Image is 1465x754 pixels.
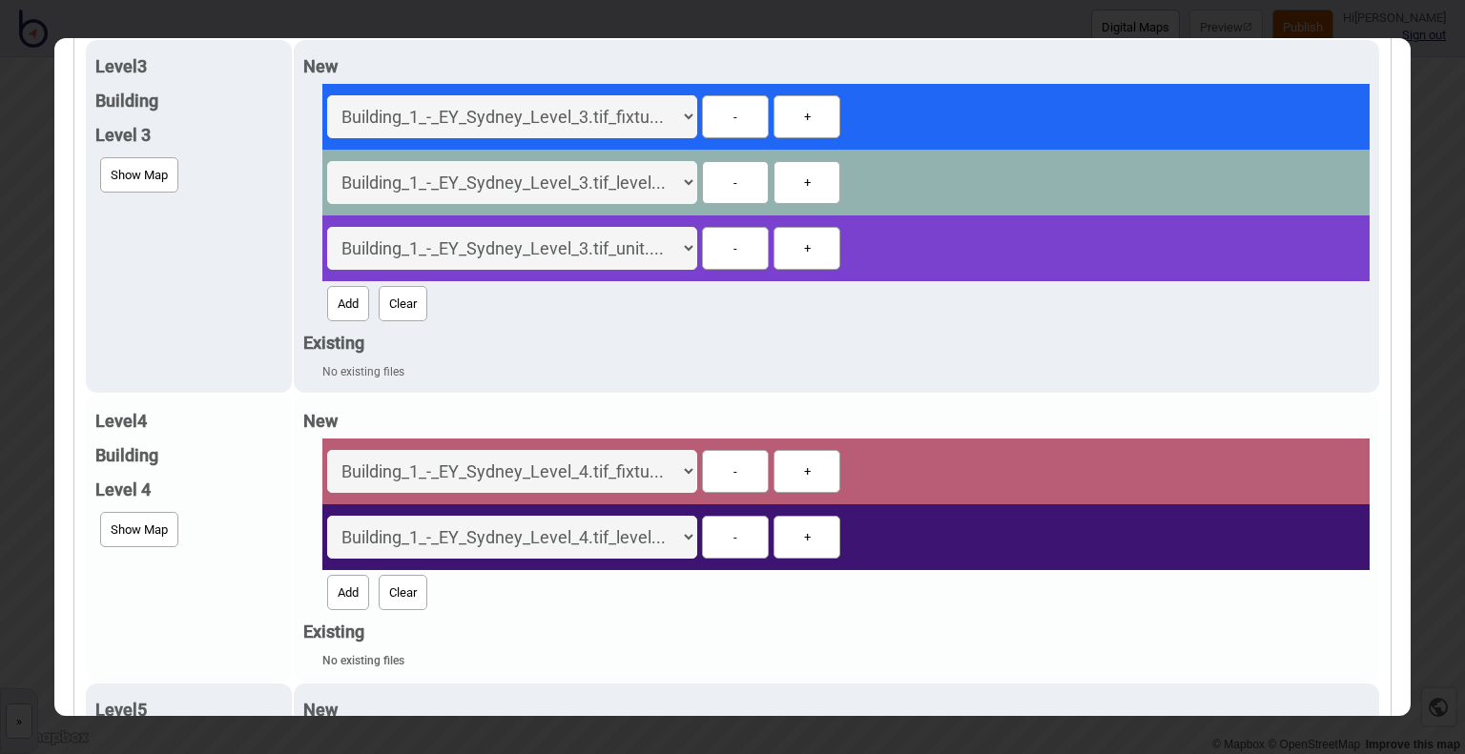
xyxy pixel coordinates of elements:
div: Building [95,438,283,473]
button: - [702,450,769,493]
span: Show Map [111,168,168,182]
button: - [702,161,769,204]
div: Level 3 [95,118,283,153]
button: Clear [379,286,427,321]
div: Level 4 [95,473,283,507]
button: - [702,95,769,138]
div: Level 4 [95,404,283,438]
button: + [774,95,840,138]
div: Level 5 [95,693,283,727]
button: - [702,227,769,270]
button: Add [327,575,369,610]
button: Show Map [100,157,178,193]
button: + [774,227,840,270]
strong: New [303,411,338,431]
button: + [774,161,840,204]
button: - [702,516,769,559]
button: Add [327,286,369,321]
strong: Existing [303,333,364,353]
button: Clear [379,575,427,610]
div: No existing files [322,360,1370,383]
button: Show Map [100,512,178,547]
div: No existing files [322,649,1370,672]
button: + [774,450,840,493]
div: Level 3 [95,50,283,84]
div: Building [95,84,283,118]
span: Show Map [111,522,168,537]
strong: New [303,700,338,720]
button: + [774,516,840,559]
strong: Existing [303,622,364,642]
strong: New [303,56,338,76]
